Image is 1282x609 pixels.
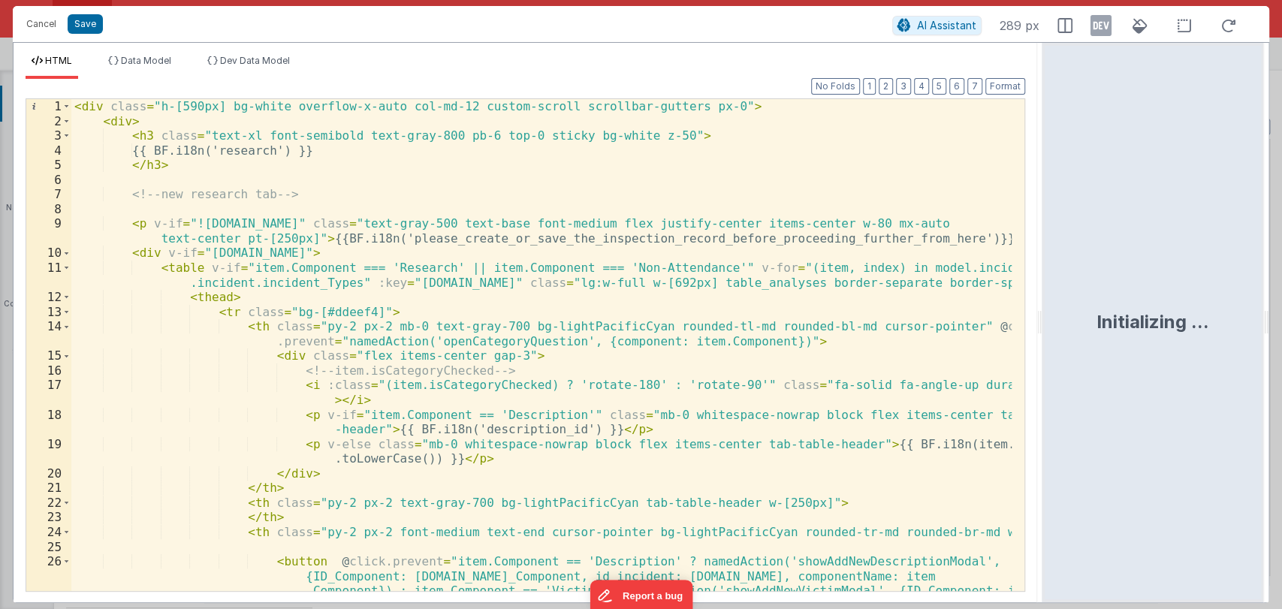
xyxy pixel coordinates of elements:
button: 6 [949,78,964,95]
span: Data Model [121,55,171,66]
div: 3 [26,128,71,143]
div: 17 [26,378,71,407]
div: 11 [26,261,71,290]
button: 5 [932,78,946,95]
div: 14 [26,319,71,348]
span: HTML [45,55,72,66]
button: 4 [914,78,929,95]
button: 7 [967,78,982,95]
div: 4 [26,143,71,158]
div: 22 [26,496,71,511]
div: 1 [26,99,71,114]
div: 15 [26,348,71,363]
div: 18 [26,408,71,437]
span: AI Assistant [917,19,976,32]
div: 2 [26,114,71,129]
button: 1 [863,78,876,95]
button: 3 [896,78,911,95]
div: 8 [26,202,71,217]
div: 25 [26,540,71,555]
span: 289 px [1000,17,1039,35]
div: 20 [26,466,71,481]
div: 19 [26,437,71,466]
button: AI Assistant [892,16,982,35]
div: 23 [26,510,71,525]
div: 10 [26,246,71,261]
button: 2 [879,78,893,95]
button: Format [985,78,1025,95]
div: 12 [26,290,71,305]
div: 16 [26,363,71,378]
button: Cancel [19,14,64,35]
div: Initializing ... [1096,310,1209,334]
button: Save [68,14,103,34]
div: 24 [26,525,71,540]
button: No Folds [811,78,860,95]
div: 9 [26,216,71,246]
div: 7 [26,187,71,202]
div: 13 [26,305,71,320]
div: 6 [26,173,71,188]
span: Dev Data Model [220,55,290,66]
div: 5 [26,158,71,173]
div: 21 [26,481,71,496]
